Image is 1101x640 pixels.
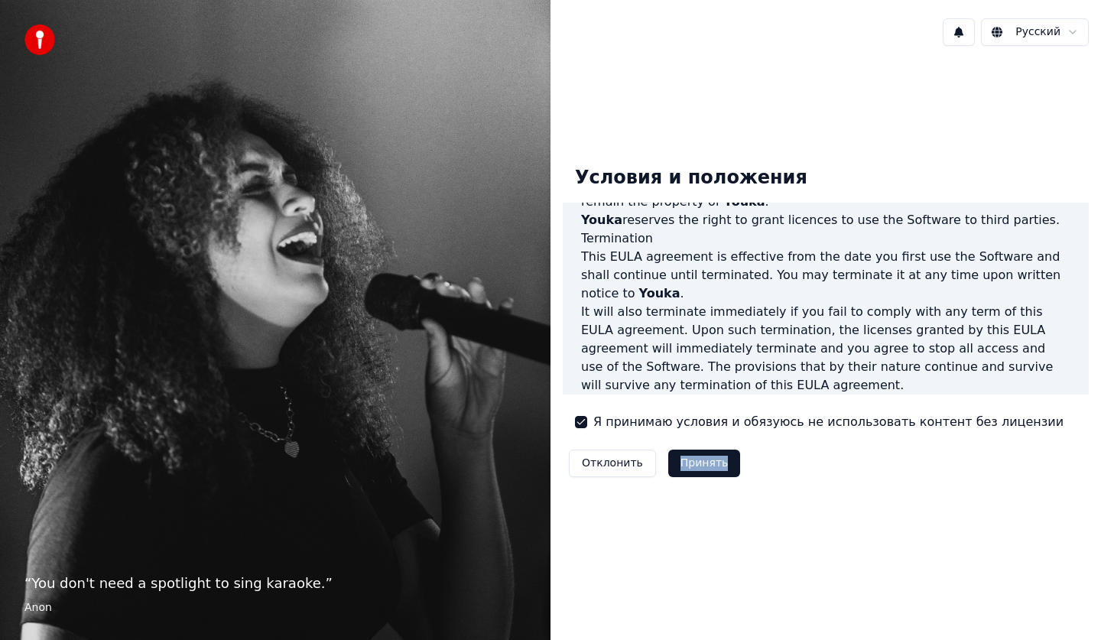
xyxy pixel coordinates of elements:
img: youka [24,24,55,55]
button: Принять [668,450,741,477]
p: This EULA agreement is effective from the date you first use the Software and shall continue unti... [581,248,1070,303]
span: Youka [724,194,765,209]
h3: Termination [581,229,1070,248]
p: It will also terminate immediately if you fail to comply with any term of this EULA agreement. Up... [581,303,1070,395]
span: Youka [639,286,680,301]
h3: Governing Law [581,395,1070,413]
div: Условия и положения [563,154,820,203]
footer: Anon [24,600,526,616]
p: “ You don't need a spotlight to sing karaoke. ” [24,573,526,594]
button: Отклонить [569,450,656,477]
p: reserves the right to grant licences to use the Software to third parties. [581,211,1070,229]
span: Youka [581,213,622,227]
label: Я принимаю условия и обязуюсь не использовать контент без лицензии [593,413,1064,431]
